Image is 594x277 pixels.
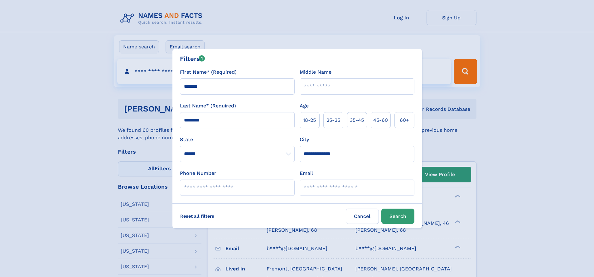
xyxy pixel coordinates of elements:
[176,209,218,224] label: Reset all filters
[346,209,379,224] label: Cancel
[180,54,205,63] div: Filters
[180,170,216,177] label: Phone Number
[300,102,309,110] label: Age
[300,136,309,143] label: City
[300,170,313,177] label: Email
[326,116,340,124] span: 25‑35
[350,116,364,124] span: 35‑45
[303,116,316,124] span: 18‑25
[180,68,237,76] label: First Name* (Required)
[400,116,409,124] span: 60+
[180,102,236,110] label: Last Name* (Required)
[180,136,295,143] label: State
[381,209,414,224] button: Search
[300,68,331,76] label: Middle Name
[373,116,388,124] span: 45‑60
